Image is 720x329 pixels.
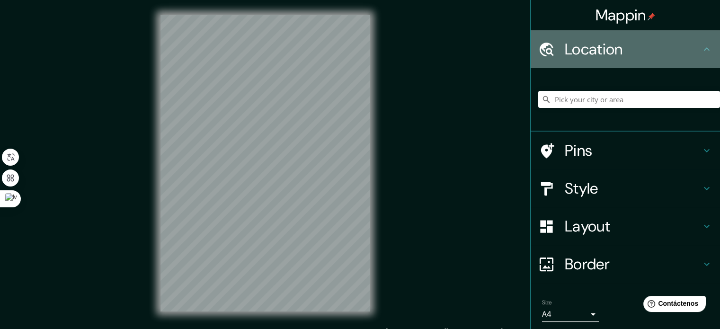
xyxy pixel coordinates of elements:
[565,255,701,274] h4: Border
[648,13,655,20] img: pin-icon.png
[542,307,599,322] div: A4
[531,132,720,169] div: Pins
[542,299,552,307] label: Size
[565,40,701,59] h4: Location
[565,179,701,198] h4: Style
[531,169,720,207] div: Style
[565,141,701,160] h4: Pins
[636,292,710,319] iframe: Lanzador de widgets de ayuda
[531,245,720,283] div: Border
[596,6,656,25] h4: Mappin
[160,15,370,311] canvas: Map
[538,91,720,108] input: Pick your city or area
[531,207,720,245] div: Layout
[531,30,720,68] div: Location
[565,217,701,236] h4: Layout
